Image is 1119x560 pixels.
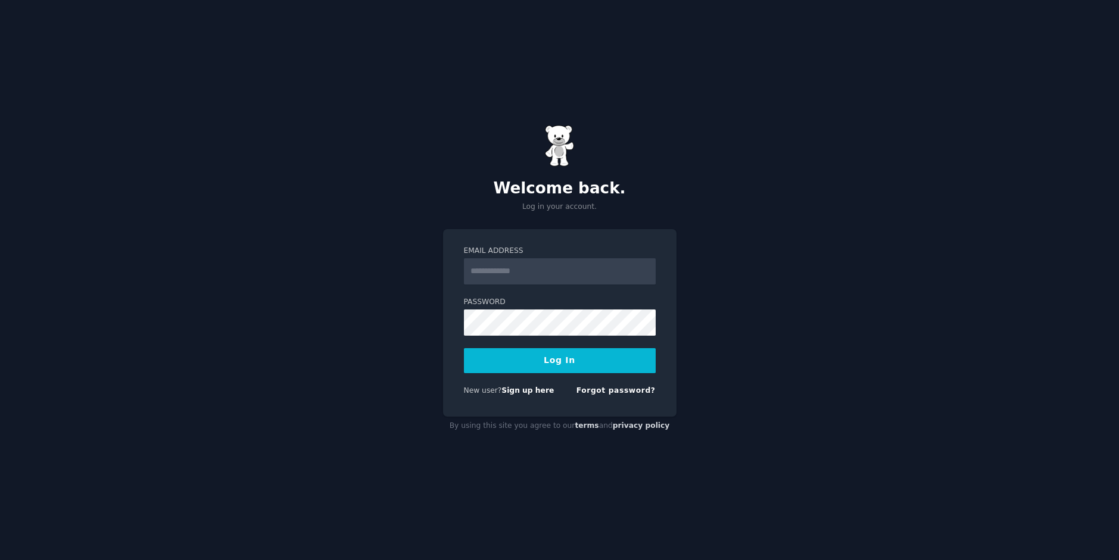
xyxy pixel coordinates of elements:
span: New user? [464,386,502,395]
div: By using this site you agree to our and [443,417,677,436]
a: Sign up here [501,386,554,395]
img: Gummy Bear [545,125,575,167]
a: terms [575,421,599,430]
label: Password [464,297,656,308]
a: privacy policy [613,421,670,430]
h2: Welcome back. [443,179,677,198]
p: Log in your account. [443,202,677,212]
label: Email Address [464,246,656,256]
button: Log In [464,348,656,373]
a: Forgot password? [576,386,656,395]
